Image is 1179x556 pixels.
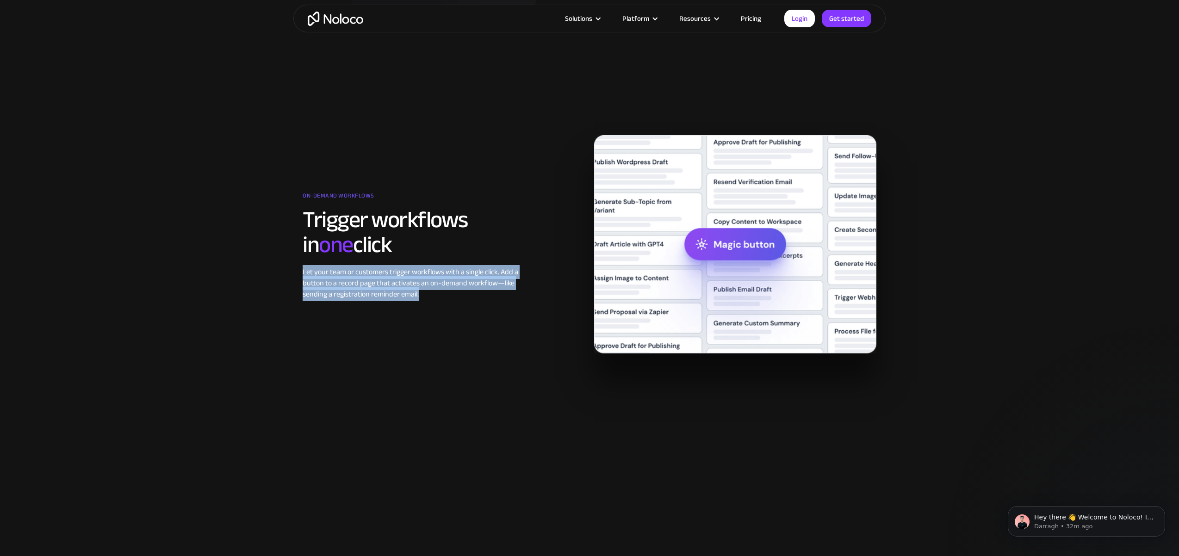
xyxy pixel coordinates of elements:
[994,487,1179,551] iframe: Intercom notifications message
[303,207,536,257] h2: Trigger workflows in click
[784,10,815,27] a: Login
[303,189,536,207] div: On-demand workflows
[679,12,711,25] div: Resources
[308,12,363,26] a: home
[565,12,592,25] div: Solutions
[729,12,773,25] a: Pricing
[553,12,611,25] div: Solutions
[668,12,729,25] div: Resources
[822,10,871,27] a: Get started
[611,12,668,25] div: Platform
[319,223,353,266] span: one
[303,266,536,300] div: Let your team or customers trigger workflows with a single click. Add a button to a record page t...
[622,12,649,25] div: Platform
